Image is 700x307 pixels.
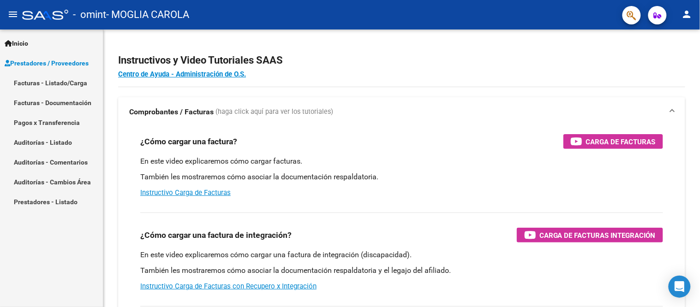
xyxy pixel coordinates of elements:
button: Carga de Facturas [563,134,663,149]
a: Centro de Ayuda - Administración de O.S. [118,70,246,78]
span: (haga click aquí para ver los tutoriales) [215,107,333,117]
mat-expansion-panel-header: Comprobantes / Facturas (haga click aquí para ver los tutoriales) [118,97,685,127]
span: Prestadores / Proveedores [5,58,89,68]
a: Instructivo Carga de Facturas con Recupero x Integración [140,282,317,290]
strong: Comprobantes / Facturas [129,107,214,117]
button: Carga de Facturas Integración [517,228,663,242]
p: En este video explicaremos cómo cargar facturas. [140,156,663,166]
span: - MOGLIA CAROLA [106,5,189,25]
span: - omint [73,5,106,25]
p: También les mostraremos cómo asociar la documentación respaldatoria y el legajo del afiliado. [140,266,663,276]
mat-icon: person [682,9,693,20]
span: Carga de Facturas Integración [539,230,656,241]
h3: ¿Cómo cargar una factura de integración? [140,229,292,242]
div: Open Intercom Messenger [669,276,691,298]
mat-icon: menu [7,9,18,20]
h3: ¿Cómo cargar una factura? [140,135,237,148]
p: En este video explicaremos cómo cargar una factura de integración (discapacidad). [140,250,663,260]
a: Instructivo Carga de Facturas [140,189,231,197]
p: También les mostraremos cómo asociar la documentación respaldatoria. [140,172,663,182]
span: Carga de Facturas [586,136,656,148]
h2: Instructivos y Video Tutoriales SAAS [118,52,685,69]
span: Inicio [5,38,28,48]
